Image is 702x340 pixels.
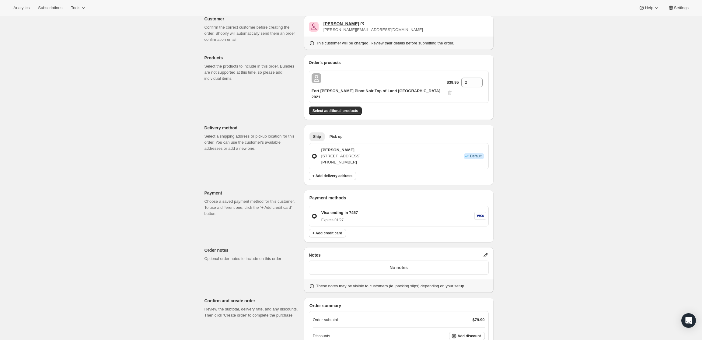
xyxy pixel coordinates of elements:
p: Delivery method [204,125,299,131]
p: [STREET_ADDRESS] [321,153,361,159]
p: Payment methods [309,195,489,201]
div: [PERSON_NAME] [323,21,359,27]
p: Select a shipping address or pickup location for this order. You can use the customer's available... [204,133,299,152]
span: Notes [309,252,321,258]
span: Help [645,5,653,10]
p: No notes [313,265,485,271]
p: Confirm and create order [204,298,299,304]
span: [PERSON_NAME][EMAIL_ADDRESS][DOMAIN_NAME] [323,27,423,32]
p: Order summary [309,303,489,309]
span: + Add credit card [313,231,342,236]
p: Order subtotal [313,317,338,323]
span: Default [470,154,481,159]
button: Help [635,4,663,12]
p: Select the products to include in this order. Bundles are not supported at this time, so please a... [204,63,299,82]
span: Settings [674,5,689,10]
span: Edward Neiman [309,22,319,32]
div: Open Intercom Messenger [681,313,696,328]
p: [PHONE_NUMBER] [321,159,361,165]
p: Expires 01/27 [321,218,358,223]
p: Order notes [204,247,299,253]
span: Tools [71,5,80,10]
span: Pick up [330,134,343,139]
button: Settings [664,4,692,12]
button: + Add credit card [309,229,346,237]
p: Payment [204,190,299,196]
p: [PERSON_NAME] [321,147,361,153]
span: Order's products [309,60,341,65]
span: Select additional products [313,108,358,113]
p: $79.90 [473,317,485,323]
span: Default Title [312,73,321,83]
p: Customer [204,16,299,22]
button: Subscriptions [34,4,66,12]
span: Add discount [458,334,481,338]
span: Subscriptions [38,5,62,10]
p: This customer will be charged. Review their details before submitting the order. [316,40,454,46]
p: These notes may be visible to customers (ie. packing slips) depending on your setup [316,283,464,289]
button: Select additional products [309,107,362,115]
p: Products [204,55,299,61]
p: Confirm the correct customer before creating the order. Shopify will automatically send them an o... [204,24,299,43]
button: Tools [67,4,90,12]
span: Ship [313,134,321,139]
span: + Add delivery address [313,174,352,178]
p: Fort [PERSON_NAME] Pinot Noir Top of Land [GEOGRAPHIC_DATA] 2021 [312,88,447,100]
p: Review the subtotal, delivery rate, and any discounts. Then click 'Create order' to complete the ... [204,306,299,318]
button: + Add delivery address [309,172,356,180]
p: Visa ending in 7457 [321,210,358,216]
p: Discounts [313,333,330,339]
p: Optional order notes to include on this order [204,256,299,262]
p: $39.95 [447,79,459,86]
span: Analytics [13,5,30,10]
button: Analytics [10,4,33,12]
p: Choose a saved payment method for this customer. To use a different one, click the “+ Add credit ... [204,198,299,217]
